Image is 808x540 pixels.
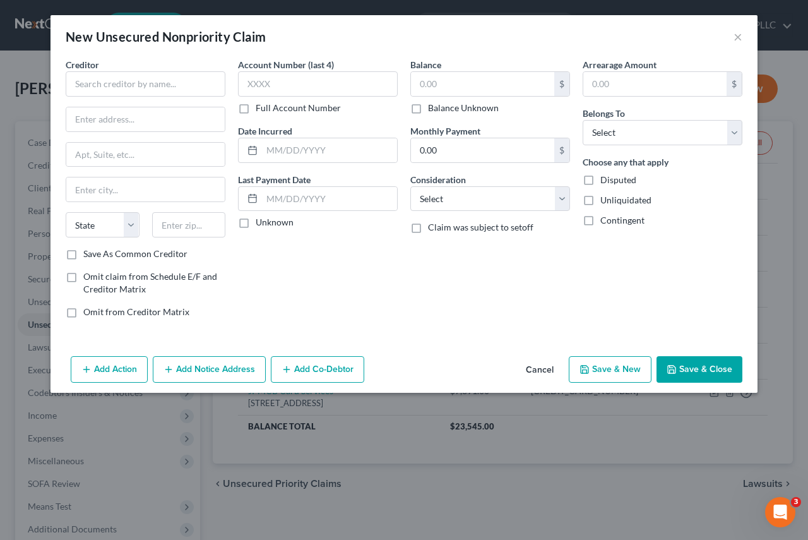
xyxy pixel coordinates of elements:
label: Monthly Payment [410,124,480,138]
span: Contingent [600,215,645,225]
div: $ [727,72,742,96]
label: Choose any that apply [583,155,668,169]
span: Disputed [600,174,636,185]
div: $ [554,138,569,162]
label: Last Payment Date [238,173,311,186]
label: Balance Unknown [428,102,499,114]
input: Search creditor by name... [66,71,225,97]
input: MM/DD/YYYY [262,187,397,211]
span: Omit claim from Schedule E/F and Creditor Matrix [83,271,217,294]
button: Add Notice Address [153,356,266,383]
iframe: Intercom live chat [765,497,795,527]
label: Unknown [256,216,294,229]
div: $ [554,72,569,96]
input: XXXX [238,71,398,97]
input: 0.00 [583,72,727,96]
button: Add Co-Debtor [271,356,364,383]
label: Full Account Number [256,102,341,114]
label: Consideration [410,173,466,186]
span: Belongs To [583,108,625,119]
div: New Unsecured Nonpriority Claim [66,28,266,45]
button: Add Action [71,356,148,383]
input: Apt, Suite, etc... [66,143,225,167]
label: Save As Common Creditor [83,248,187,260]
label: Date Incurred [238,124,292,138]
span: Claim was subject to setoff [428,222,533,232]
label: Account Number (last 4) [238,58,334,71]
input: Enter address... [66,107,225,131]
button: Save & New [569,356,651,383]
span: 3 [791,497,801,507]
span: Unliquidated [600,195,651,205]
input: MM/DD/YYYY [262,138,397,162]
span: Creditor [66,59,99,70]
input: Enter zip... [152,212,226,237]
input: 0.00 [411,138,554,162]
button: Cancel [516,357,564,383]
button: Save & Close [656,356,742,383]
input: Enter city... [66,177,225,201]
button: × [734,29,742,44]
span: Omit from Creditor Matrix [83,306,189,317]
label: Arrearage Amount [583,58,656,71]
label: Balance [410,58,441,71]
input: 0.00 [411,72,554,96]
